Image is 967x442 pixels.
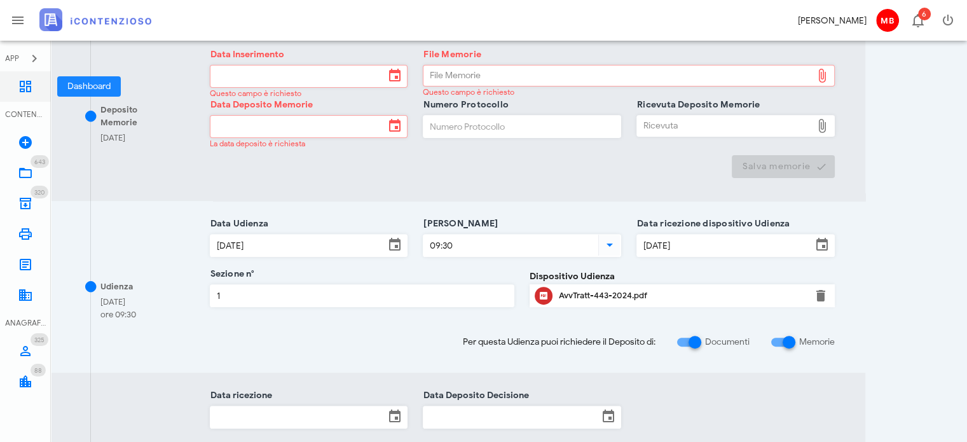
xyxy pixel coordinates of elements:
button: MB [872,5,902,36]
label: Numero Protocollo [420,99,509,111]
div: File Memorie [423,66,812,86]
div: [PERSON_NAME] [798,14,867,27]
input: Numero Protocollo [423,116,621,137]
div: Clicca per aprire un'anteprima del file o scaricarlo [559,286,806,306]
div: Questo campo è richiesto [423,88,835,96]
button: Clicca per aprire un'anteprima del file o scaricarlo [535,287,552,305]
label: Memorie [799,336,835,349]
div: ANAGRAFICA [5,317,46,329]
input: Ora Udienza [423,235,596,256]
button: Elimina [813,288,828,303]
img: logo-text-2x.png [39,8,151,31]
span: Distintivo [31,364,46,376]
div: [DATE] [100,132,125,144]
input: Sezione n° [210,285,514,307]
label: Dispositivo Udienza [530,270,615,283]
div: Deposito Memorie [100,104,175,128]
label: Documenti [705,336,750,349]
div: Questo campo è richiesto [210,90,408,97]
label: Sezione n° [207,268,255,280]
div: Udienza [100,280,133,293]
span: 88 [34,366,42,375]
div: [DATE] [100,296,136,308]
label: File Memorie [420,48,481,61]
span: 643 [34,158,45,166]
div: ore 09:30 [100,308,136,321]
label: Ricevuta Deposito Memorie [633,99,760,111]
div: AvvTratt-443-2024.pdf [559,291,806,301]
label: [PERSON_NAME] [420,218,498,230]
label: Data Udienza [207,218,269,230]
span: Distintivo [918,8,931,20]
span: MB [876,9,899,32]
div: La data deposito è richiesta [210,140,408,148]
span: Distintivo [31,333,48,346]
div: CONTENZIOSO [5,109,46,120]
button: Distintivo [902,5,933,36]
span: 325 [34,336,45,344]
span: Per questa Udienza puoi richiedere il Deposito di: [463,335,655,349]
span: Distintivo [31,155,49,168]
div: Ricevuta [637,116,812,136]
span: Distintivo [31,186,48,198]
label: Data ricezione dispositivo Udienza [633,218,790,230]
span: 320 [34,188,45,197]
